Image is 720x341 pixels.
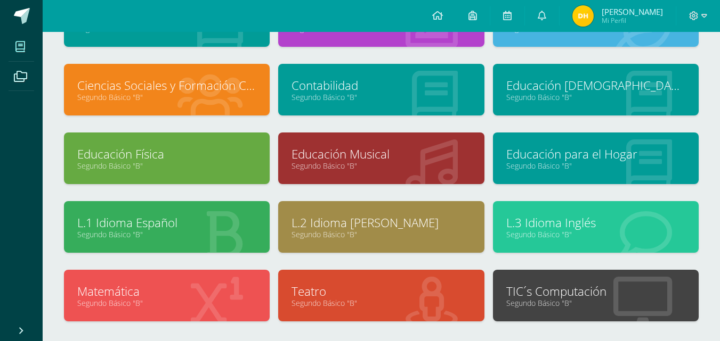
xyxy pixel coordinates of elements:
a: Educación Musical [292,146,471,162]
a: Segundo Básico "B" [506,92,685,102]
a: Segundo Básico "B" [77,161,256,171]
a: L.2 Idioma [PERSON_NAME] [292,214,471,231]
a: Segundo Básico "B" [77,92,256,102]
a: Segundo Básico "B" [292,161,471,171]
a: L.3 Idioma Inglés [506,214,685,231]
a: Ciencias Sociales y Formación Ciudadana [77,77,256,94]
a: Teatro [292,283,471,300]
a: Educación Física [77,146,256,162]
a: Contabilidad [292,77,471,94]
a: TIC´s Computación [506,283,685,300]
a: Educación para el Hogar [506,146,685,162]
a: Segundo Básico "B" [292,92,471,102]
a: Segundo Básico "B" [77,298,256,308]
a: Segundo Básico "B" [292,229,471,239]
a: Segundo Básico "B" [292,298,471,308]
a: Segundo Básico "B" [506,161,685,171]
a: Segundo Básico "B" [506,229,685,239]
a: Segundo Básico "B" [77,229,256,239]
a: Matemática [77,283,256,300]
a: L.1 Idioma Español [77,214,256,231]
span: [PERSON_NAME] [602,6,663,17]
img: d9ccee0ca2db0f1535b9b3a302565e18.png [572,5,594,27]
a: Segundo Básico "B" [506,298,685,308]
span: Mi Perfil [602,16,663,25]
a: Educación [DEMOGRAPHIC_DATA] [506,77,685,94]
